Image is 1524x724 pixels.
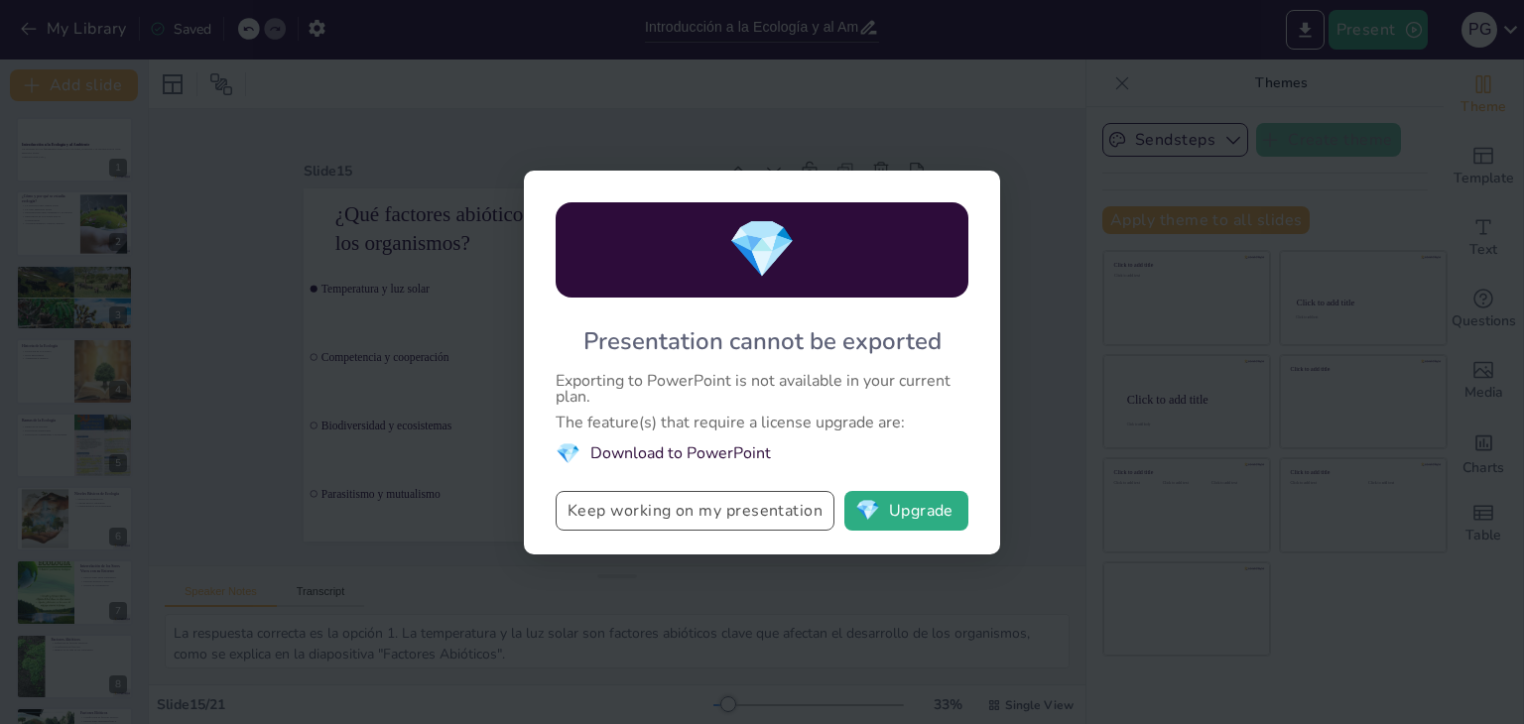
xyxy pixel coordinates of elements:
[855,501,880,521] span: diamond
[556,440,968,467] li: Download to PowerPoint
[583,325,942,357] div: Presentation cannot be exported
[556,491,834,531] button: Keep working on my presentation
[727,211,797,288] span: diamond
[556,415,968,430] div: The feature(s) that require a license upgrade are:
[556,440,580,467] span: diamond
[556,373,968,405] div: Exporting to PowerPoint is not available in your current plan.
[844,491,968,531] button: diamondUpgrade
